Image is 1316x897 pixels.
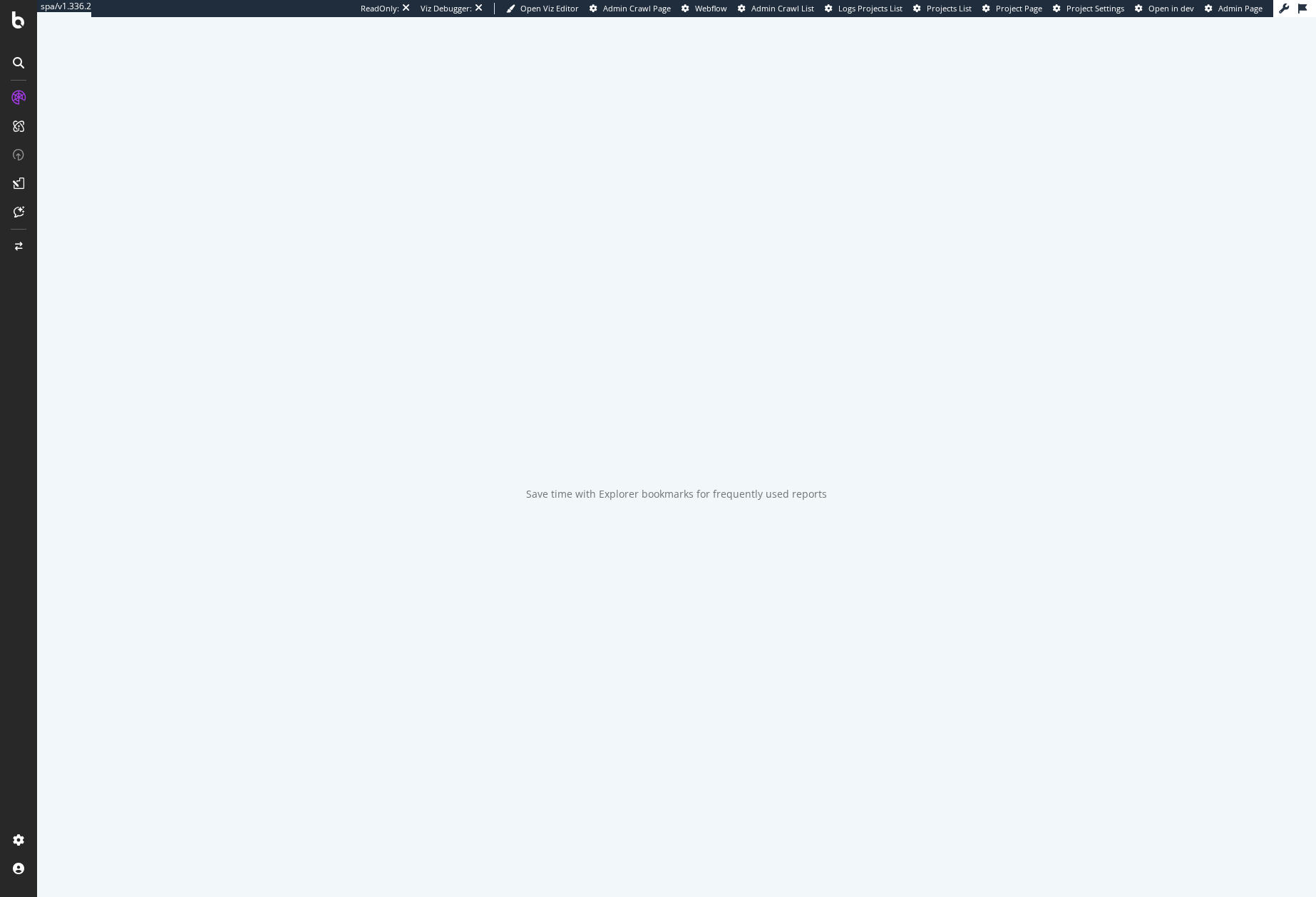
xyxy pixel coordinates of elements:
a: Admin Page [1205,3,1263,14]
a: Project Settings [1053,3,1124,14]
div: Viz Debugger: [421,3,472,14]
span: Webflow [695,3,727,14]
div: animation [625,413,728,464]
span: Project Settings [1066,3,1124,14]
a: Open in dev [1135,3,1194,14]
div: Save time with Explorer bookmarks for frequently used reports [526,487,827,501]
a: Webflow [682,3,727,14]
span: Open Viz Editor [520,3,579,14]
span: Logs Projects List [838,3,903,14]
a: Admin Crawl Page [590,3,671,14]
a: Admin Crawl List [738,3,814,14]
span: Project Page [996,3,1042,14]
span: Open in dev [1148,3,1194,14]
div: ReadOnly: [361,3,399,14]
span: Admin Crawl Page [603,3,671,14]
a: Logs Projects List [825,3,903,14]
span: Projects List [927,3,972,14]
a: Projects List [913,3,972,14]
a: Project Page [982,3,1042,14]
span: Admin Crawl List [751,3,814,14]
a: Open Viz Editor [506,3,579,14]
span: Admin Page [1218,3,1263,14]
